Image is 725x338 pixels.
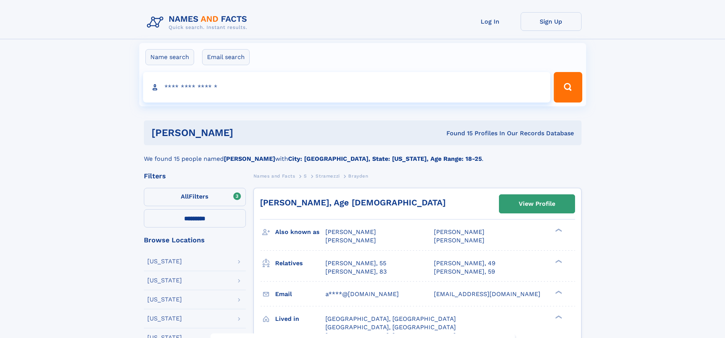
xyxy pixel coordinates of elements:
[260,198,446,207] a: [PERSON_NAME], Age [DEMOGRAPHIC_DATA]
[434,228,484,235] span: [PERSON_NAME]
[304,173,307,179] span: S
[143,72,551,103] input: search input
[181,193,189,200] span: All
[144,12,253,33] img: Logo Names and Facts
[460,12,521,31] a: Log In
[275,226,325,239] h3: Also known as
[144,188,246,206] label: Filters
[144,145,582,163] div: We found 15 people named with .
[224,155,275,162] b: [PERSON_NAME]
[275,312,325,325] h3: Lived in
[553,259,562,264] div: ❯
[275,288,325,301] h3: Email
[147,258,182,264] div: [US_STATE]
[499,195,575,213] a: View Profile
[554,72,582,103] button: Search Button
[325,324,456,331] span: [GEOGRAPHIC_DATA], [GEOGRAPHIC_DATA]
[145,49,194,65] label: Name search
[275,257,325,270] h3: Relatives
[147,296,182,303] div: [US_STATE]
[315,171,339,181] a: Stramezzi
[147,277,182,284] div: [US_STATE]
[519,195,555,213] div: View Profile
[144,237,246,243] div: Browse Locations
[553,228,562,233] div: ❯
[202,49,250,65] label: Email search
[553,290,562,295] div: ❯
[144,173,246,179] div: Filters
[325,268,387,276] a: [PERSON_NAME], 83
[348,173,368,179] span: Brayden
[325,315,456,322] span: [GEOGRAPHIC_DATA], [GEOGRAPHIC_DATA]
[434,268,495,276] a: [PERSON_NAME], 59
[304,171,307,181] a: S
[325,259,386,268] a: [PERSON_NAME], 55
[315,173,339,179] span: Stramezzi
[434,259,496,268] a: [PERSON_NAME], 49
[147,316,182,322] div: [US_STATE]
[325,237,376,244] span: [PERSON_NAME]
[288,155,482,162] b: City: [GEOGRAPHIC_DATA], State: [US_STATE], Age Range: 18-25
[553,314,562,319] div: ❯
[340,129,574,138] div: Found 15 Profiles In Our Records Database
[434,237,484,244] span: [PERSON_NAME]
[325,228,376,235] span: [PERSON_NAME]
[521,12,582,31] a: Sign Up
[151,128,340,138] h1: [PERSON_NAME]
[253,171,295,181] a: Names and Facts
[434,290,540,298] span: [EMAIL_ADDRESS][DOMAIN_NAME]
